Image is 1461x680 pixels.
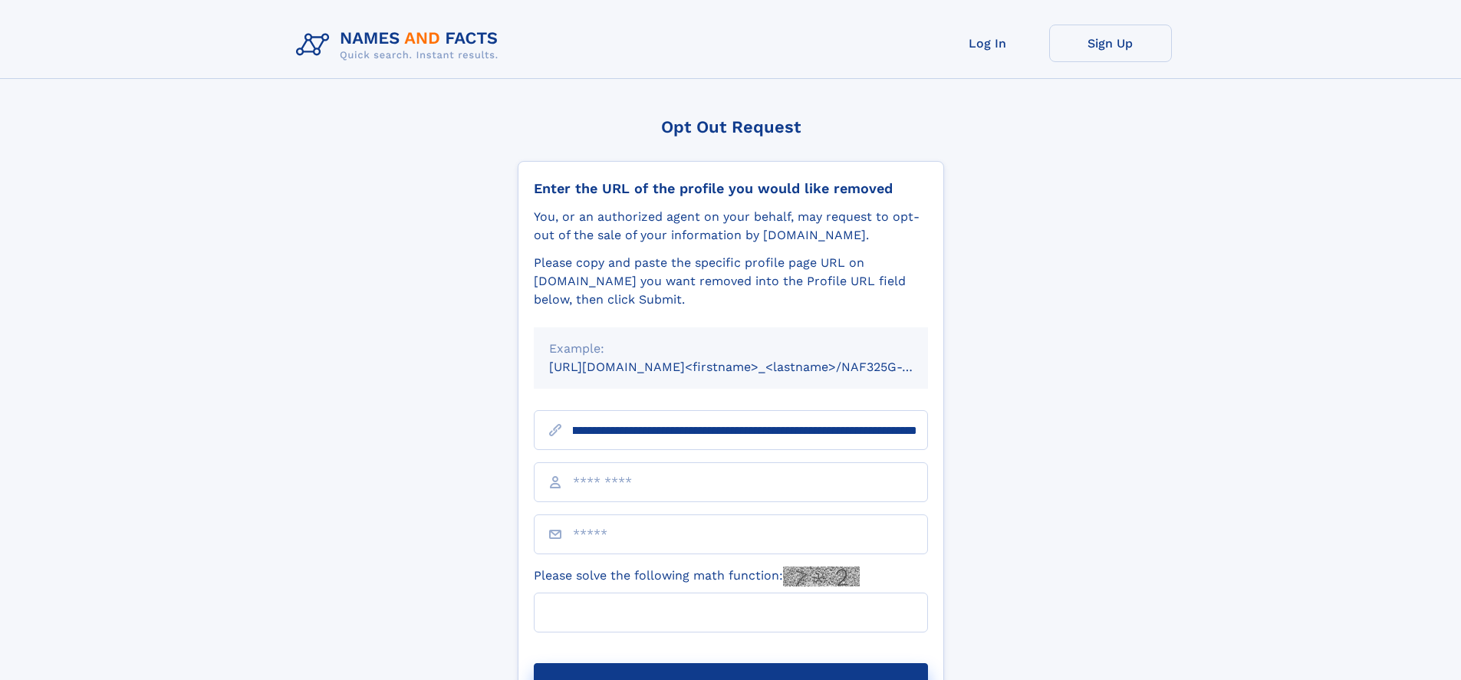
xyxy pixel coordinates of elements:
[534,180,928,197] div: Enter the URL of the profile you would like removed
[534,567,860,586] label: Please solve the following math function:
[926,25,1049,62] a: Log In
[534,254,928,309] div: Please copy and paste the specific profile page URL on [DOMAIN_NAME] you want removed into the Pr...
[1049,25,1172,62] a: Sign Up
[534,208,928,245] div: You, or an authorized agent on your behalf, may request to opt-out of the sale of your informatio...
[549,340,913,358] div: Example:
[549,360,957,374] small: [URL][DOMAIN_NAME]<firstname>_<lastname>/NAF325G-xxxxxxxx
[518,117,944,136] div: Opt Out Request
[290,25,511,66] img: Logo Names and Facts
